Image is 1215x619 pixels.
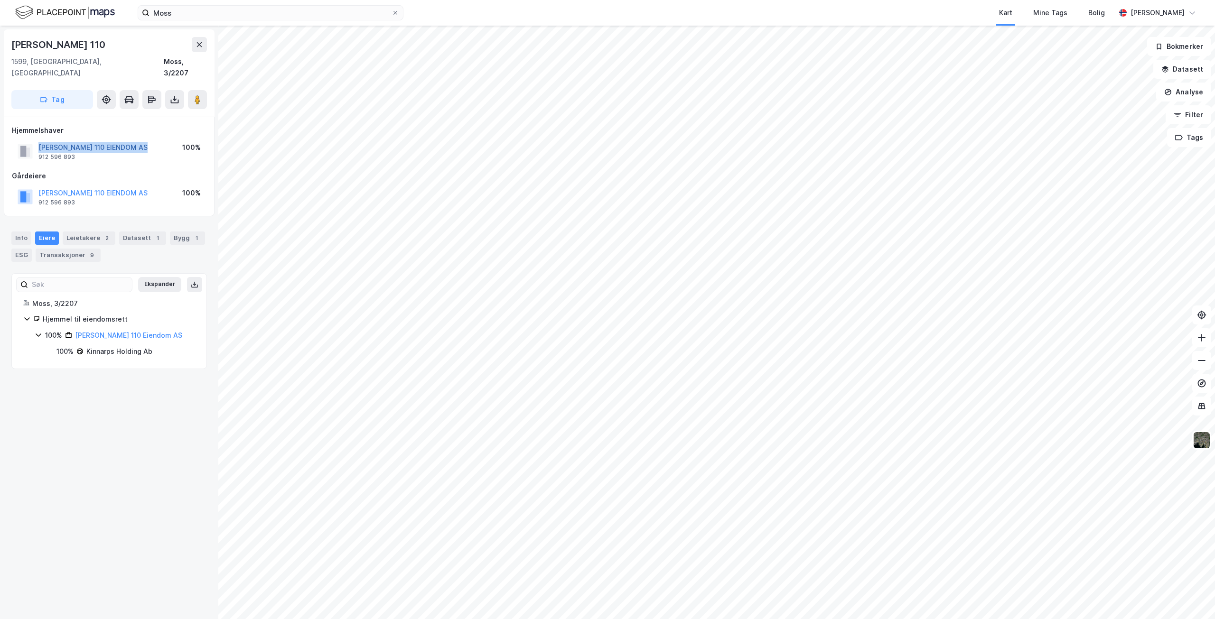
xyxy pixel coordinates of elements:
div: Moss, 3/2207 [32,298,195,309]
div: Gårdeiere [12,170,206,182]
img: 9k= [1193,431,1211,449]
div: 100% [56,346,74,357]
button: Filter [1166,105,1211,124]
div: 1599, [GEOGRAPHIC_DATA], [GEOGRAPHIC_DATA] [11,56,164,79]
div: 100% [45,330,62,341]
div: 912 596 893 [38,153,75,161]
a: [PERSON_NAME] 110 Eiendom AS [75,331,182,339]
div: Hjemmel til eiendomsrett [43,314,195,325]
input: Søk [28,277,132,292]
div: Moss, 3/2207 [164,56,207,79]
div: Mine Tags [1033,7,1067,18]
div: 1 [153,233,162,243]
button: Tags [1167,128,1211,147]
div: 9 [87,250,97,260]
button: Bokmerker [1147,37,1211,56]
div: [PERSON_NAME] 110 [11,37,107,52]
div: Kart [999,7,1012,18]
div: 2 [102,233,112,243]
button: Ekspander [138,277,181,292]
div: Leietakere [63,231,115,245]
div: Kontrollprogram for chat [1168,573,1215,619]
div: Datasett [119,231,166,245]
input: Søk på adresse, matrikkel, gårdeiere, leietakere eller personer [150,6,392,20]
div: Bolig [1088,7,1105,18]
div: Hjemmelshaver [12,125,206,136]
div: Transaksjoner [36,249,101,262]
div: Kinnarps Holding Ab [86,346,152,357]
div: Info [11,231,31,245]
div: 100% [182,142,201,153]
div: [PERSON_NAME] [1131,7,1185,18]
div: 912 596 893 [38,199,75,206]
div: ESG [11,249,32,262]
div: Bygg [170,231,205,245]
button: Datasett [1153,60,1211,79]
div: 1 [192,233,201,243]
img: logo.f888ab2527a4732fd821a326f86c7f29.svg [15,4,115,21]
iframe: Chat Widget [1168,573,1215,619]
div: 100% [182,187,201,199]
button: Tag [11,90,93,109]
button: Analyse [1156,83,1211,102]
div: Eiere [35,231,59,245]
